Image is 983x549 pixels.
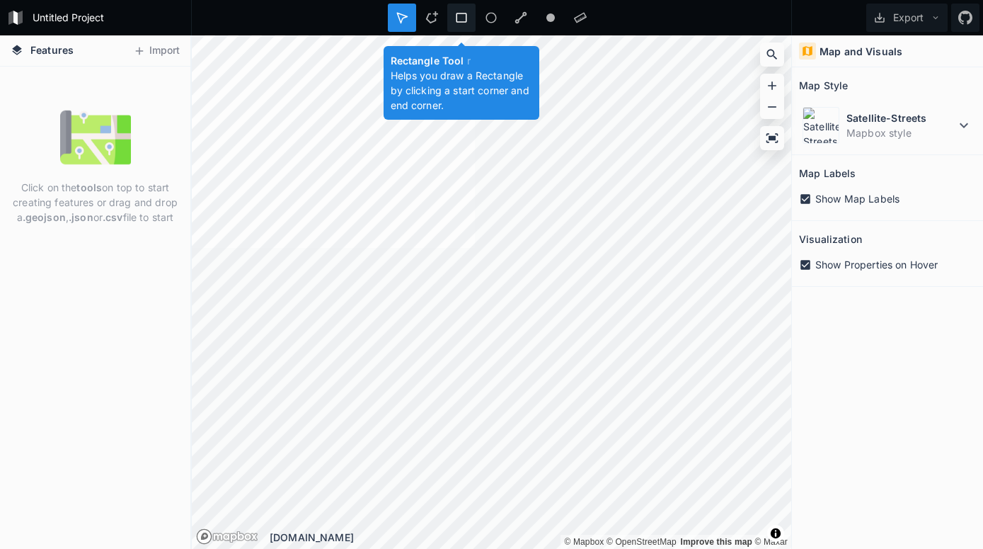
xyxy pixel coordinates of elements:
[69,211,93,223] strong: .json
[799,162,856,184] h2: Map Labels
[846,125,955,140] dd: Mapbox style
[103,211,123,223] strong: .csv
[467,55,471,67] span: r
[11,180,180,225] p: Click on the on top to start creating features or drag and drop a , or file to start
[755,537,788,547] a: Maxar
[771,526,780,541] span: Toggle attribution
[799,228,862,250] h2: Visualization
[866,4,948,32] button: Export
[196,528,258,545] a: Mapbox logo
[815,257,938,272] span: Show Properties on Hover
[799,74,848,96] h2: Map Style
[60,102,131,173] img: empty
[196,528,212,545] a: Mapbox logo
[270,530,791,545] div: [DOMAIN_NAME]
[391,68,532,113] p: Helps you draw a Rectangle by clicking a start corner and end corner.
[815,191,899,206] span: Show Map Labels
[23,211,66,223] strong: .geojson
[391,53,532,68] h4: Rectangle Tool
[820,44,902,59] h4: Map and Visuals
[564,537,604,547] a: Mapbox
[767,525,784,542] button: Toggle attribution
[76,181,102,193] strong: tools
[846,111,955,125] dt: Satellite-Streets
[607,537,677,547] a: OpenStreetMap
[680,537,752,547] a: Map feedback
[803,107,839,144] img: Satellite-Streets
[30,43,74,57] span: Features
[126,40,187,62] button: Import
